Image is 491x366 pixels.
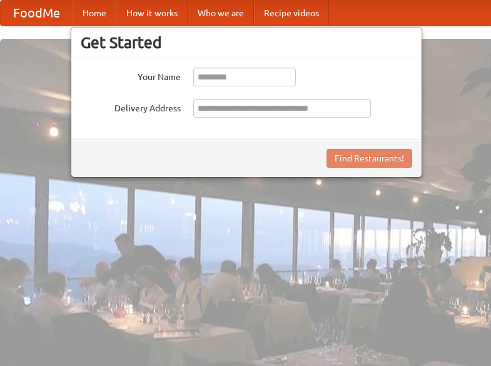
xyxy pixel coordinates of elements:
[326,149,412,168] button: Find Restaurants!
[81,99,181,114] label: Delivery Address
[81,68,181,83] label: Your Name
[188,1,254,26] a: Who we are
[116,1,188,26] a: How it works
[1,1,73,26] a: FoodMe
[81,33,412,52] h3: Get Started
[254,1,329,26] a: Recipe videos
[73,1,116,26] a: Home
